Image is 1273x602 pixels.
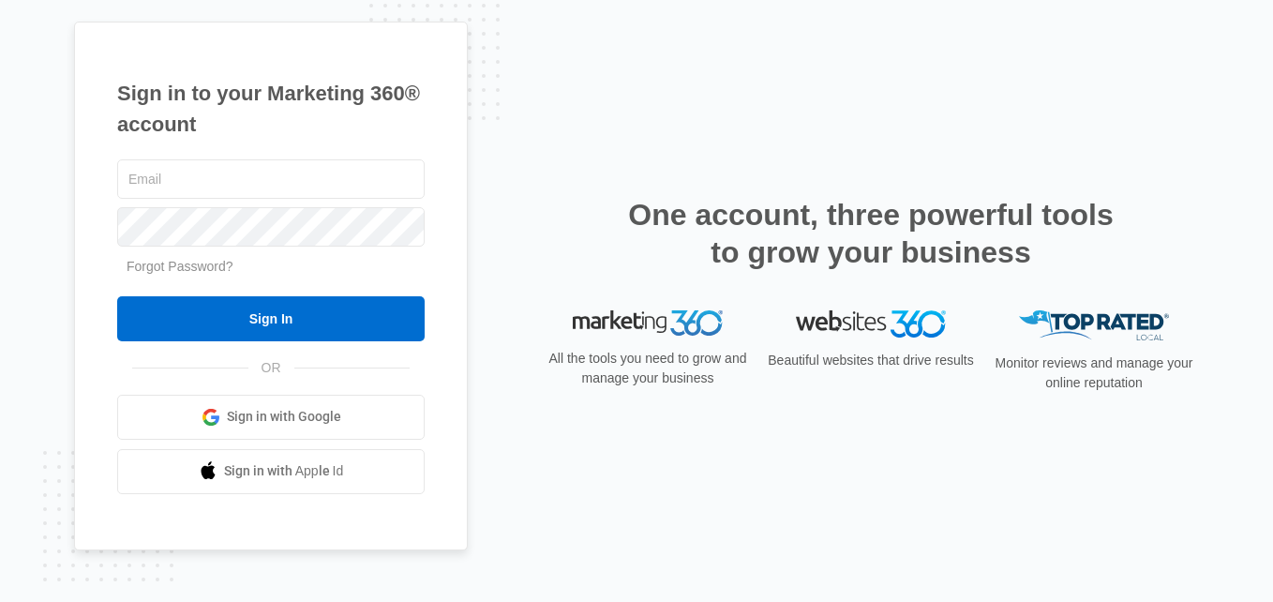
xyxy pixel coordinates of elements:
[117,78,425,140] h1: Sign in to your Marketing 360® account
[796,310,946,338] img: Websites 360
[117,159,425,199] input: Email
[117,449,425,494] a: Sign in with Apple Id
[117,296,425,341] input: Sign In
[989,354,1199,393] p: Monitor reviews and manage your online reputation
[227,407,341,427] span: Sign in with Google
[127,259,233,274] a: Forgot Password?
[622,196,1119,271] h2: One account, three powerful tools to grow your business
[248,358,294,378] span: OR
[766,351,976,370] p: Beautiful websites that drive results
[1019,310,1169,341] img: Top Rated Local
[117,395,425,440] a: Sign in with Google
[573,310,723,337] img: Marketing 360
[224,461,344,481] span: Sign in with Apple Id
[543,349,753,388] p: All the tools you need to grow and manage your business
